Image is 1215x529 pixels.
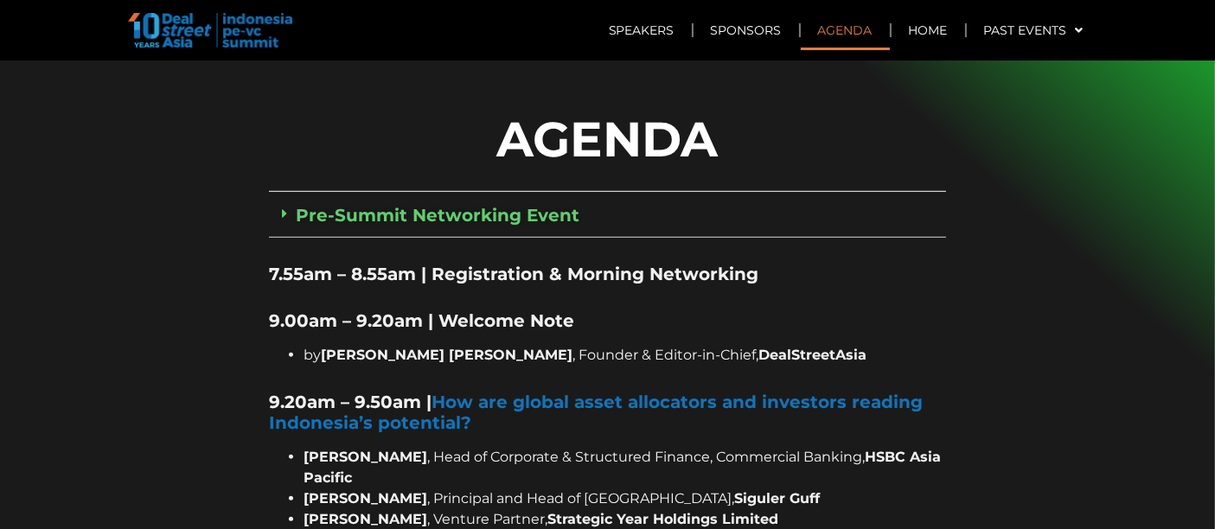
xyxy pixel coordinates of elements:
a: How are global asset allocators and investors reading Indonesia’s potential? [269,392,923,433]
strong: [PERSON_NAME] [304,490,427,507]
strong: HSBC Asia Pacific [304,449,941,486]
a: Sponsors [694,10,799,50]
a: Agenda [801,10,890,50]
strong: [PERSON_NAME] [304,511,427,527]
strong: Strategic Year Holdings Limited [547,511,778,527]
a: Home [892,10,965,50]
li: , Principal and Head of [GEOGRAPHIC_DATA], [304,488,946,509]
a: Pre-Summit Networking Event [296,205,579,226]
strong: Siguler Guff [734,490,820,507]
strong: 9.00am – 9.20am | Welcome Note [269,310,574,331]
a: Speakers [592,10,692,50]
strong: 7.55am – 8.55am | Registration & Morning Networking [269,264,758,284]
strong: [PERSON_NAME] [304,449,427,465]
li: by , Founder & Editor-in-Chief, [304,345,946,366]
strong: DealStreetAsia [758,347,866,363]
strong: 9.20am – 9.50am | [269,392,432,412]
p: AGENDA [269,103,946,175]
a: Past Events [967,10,1101,50]
li: , Head of Corporate & Structured Finance, Commercial Banking, [304,447,946,488]
strong: [PERSON_NAME] [PERSON_NAME] [321,347,572,363]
